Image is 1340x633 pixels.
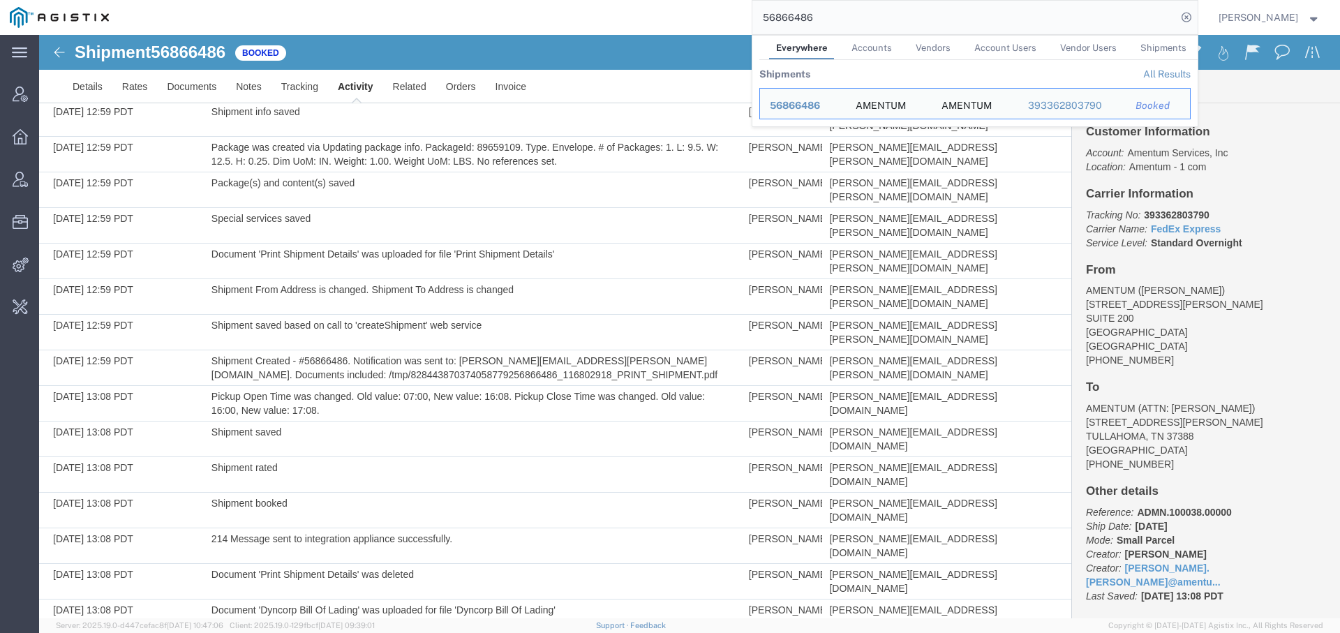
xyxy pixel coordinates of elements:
i: Location: [1047,126,1087,137]
h4: Carrier Information [1047,153,1287,166]
h4: Other details [1047,450,1287,463]
td: Special services saved [165,173,703,209]
img: logo [10,7,109,28]
a: Related [344,35,397,68]
span: [DATE] 13:08 PDT [1102,556,1184,567]
span: [DATE] 09:39:01 [318,621,375,630]
input: Search for shipment number, reference number [752,1,1177,34]
span: [PERSON_NAME][EMAIL_ADDRESS][PERSON_NAME][DOMAIN_NAME] [790,214,958,239]
i: Service Level: [1047,202,1108,214]
address: AMENTUM (ATTN: [PERSON_NAME]) [STREET_ADDRESS][PERSON_NAME] TULLAHOMA, TN 37388 [PHONE_NUMBER] [1047,366,1287,436]
td: [PERSON_NAME] [703,351,784,387]
td: Document 'Print Shipment Details' was deleted [165,529,703,565]
span: [PERSON_NAME][EMAIL_ADDRESS][DOMAIN_NAME] [790,427,958,452]
td: Package(s) and content(s) saved [165,137,703,173]
div: 393362803790 [1027,98,1116,113]
td: [PERSON_NAME] [703,458,784,493]
span: [PERSON_NAME][EMAIL_ADDRESS][DOMAIN_NAME] [790,392,958,417]
h4: From [1047,229,1287,242]
a: Activity [289,35,344,68]
td: [PERSON_NAME] [703,209,784,244]
span: Abbie Wilkiemeyer [1219,10,1298,25]
span: [PERSON_NAME][EMAIL_ADDRESS][PERSON_NAME][DOMAIN_NAME] [790,320,958,345]
span: Amentum Services, Inc [1088,112,1189,124]
span: Everywhere [776,43,828,53]
a: Rates [73,35,119,68]
a: Documents [118,35,187,68]
table: Search Results [759,60,1198,126]
span: Copyright © [DATE]-[DATE] Agistix Inc., All Rights Reserved [1108,620,1323,632]
h4: To [1047,346,1287,359]
a: Support [596,621,631,630]
th: Shipments [759,60,810,88]
i: Last Saved: [1047,556,1099,567]
i: Ship Date: [1047,486,1092,497]
td: [PERSON_NAME] [703,102,784,137]
h4: Customer Information [1047,91,1287,104]
span: [PERSON_NAME][EMAIL_ADDRESS][DOMAIN_NAME] [790,498,958,523]
a: FedEx Express [1112,188,1182,200]
div: AMENTUM [855,89,905,119]
span: [PERSON_NAME][EMAIL_ADDRESS][PERSON_NAME][DOMAIN_NAME] [790,107,958,132]
a: Orders [397,35,447,68]
span: Accounts [851,43,892,53]
span: Account Users [974,43,1036,53]
td: [PERSON_NAME] [703,173,784,209]
i: Creator: [1047,528,1082,539]
a: Notes [187,35,232,68]
td: Shipment info saved [165,66,703,102]
span: Shipments [1140,43,1186,53]
td: [PERSON_NAME] [703,493,784,529]
span: Vendors [916,43,951,53]
td: Package was created via Updating package info. PackageId: 89659109. Type. Envelope. # of Packages... [165,102,703,137]
address: AMENTUM ([PERSON_NAME]) [STREET_ADDRESS][PERSON_NAME] SUITE 200 [GEOGRAPHIC_DATA] [PHONE_NUMBER] [1047,248,1287,332]
td: [PERSON_NAME] [703,565,784,600]
span: [PERSON_NAME][EMAIL_ADDRESS][PERSON_NAME][DOMAIN_NAME] [790,71,958,96]
a: Feedback [630,621,666,630]
td: [PERSON_NAME] [703,422,784,458]
td: Shipment booked [165,458,703,493]
span: [PERSON_NAME][EMAIL_ADDRESS][PERSON_NAME][DOMAIN_NAME] [790,142,958,167]
b: [PERSON_NAME] [1086,514,1168,525]
td: [PERSON_NAME] [703,66,784,102]
td: [PERSON_NAME] [703,315,784,351]
a: Invoice [447,35,497,68]
span: [PERSON_NAME][EMAIL_ADDRESS][DOMAIN_NAME] [790,534,958,559]
a: [PERSON_NAME].[PERSON_NAME]@amentu... [1047,528,1182,553]
span: Server: 2025.19.0-d447cefac8f [56,621,223,630]
span: [PERSON_NAME][EMAIL_ADDRESS][DOMAIN_NAME] [790,356,958,381]
span: [GEOGRAPHIC_DATA] [1047,306,1149,317]
span: [DATE] 10:47:06 [167,621,223,630]
b: ADMN.100038.00000 [1098,472,1192,483]
i: Account: [1047,112,1085,124]
i: Mode: [1047,500,1074,511]
b: Standard Overnight [1112,202,1203,214]
span: [PERSON_NAME][EMAIL_ADDRESS][PERSON_NAME][DOMAIN_NAME] [790,285,958,310]
span: [PERSON_NAME][EMAIL_ADDRESS][DOMAIN_NAME] [790,463,958,488]
td: [PERSON_NAME] [703,137,784,173]
td: [PERSON_NAME] [703,387,784,422]
td: Document 'Dyncorp Bill Of Lading' was uploaded for file 'Dyncorp Bill Of Lading' [165,565,703,600]
p: Amentum - 1 com [1047,111,1287,139]
td: Shipment saved based on call to 'createShipment' web service [165,280,703,315]
button: [PERSON_NAME] [1218,9,1321,26]
td: Shipment From Address is changed. Shipment To Address is changed [165,244,703,280]
span: Vendor Users [1060,43,1117,53]
td: Document 'Print Shipment Details' was uploaded for file 'Print Shipment Details' [165,209,703,244]
i: Reference: [1047,472,1094,483]
div: 56866486 [770,98,836,113]
a: View all shipments found by criterion [1143,68,1191,80]
td: [PERSON_NAME] [703,529,784,565]
b: [DATE] [1096,486,1128,497]
b: 393362803790 [1105,174,1170,186]
span: [GEOGRAPHIC_DATA] [1047,410,1149,421]
span: [PERSON_NAME][EMAIL_ADDRESS][PERSON_NAME][DOMAIN_NAME] [790,178,958,203]
a: Tracking [232,35,289,68]
td: Pickup Open Time was changed. Old value: 07:00, New value: 16:08. Pickup Close Time was changed. ... [165,351,703,387]
i: Tracking No: [1047,174,1101,186]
